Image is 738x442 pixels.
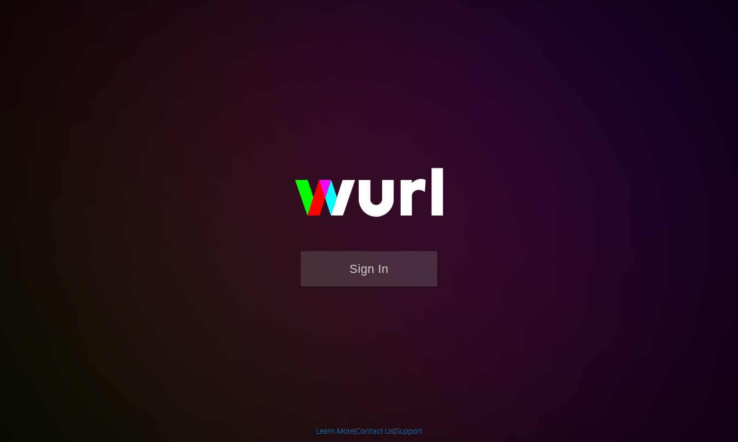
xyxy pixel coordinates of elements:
[316,427,354,435] a: Learn More
[301,251,437,287] button: Sign In
[260,144,478,251] img: wurl-logo-on-black-223613ac3d8ba8fe6dc639794a292ebdb59501304c7dfd60c99c58986ef67473.svg
[356,427,394,435] a: Contact Us
[316,426,423,437] div: | |
[395,427,423,435] a: Support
